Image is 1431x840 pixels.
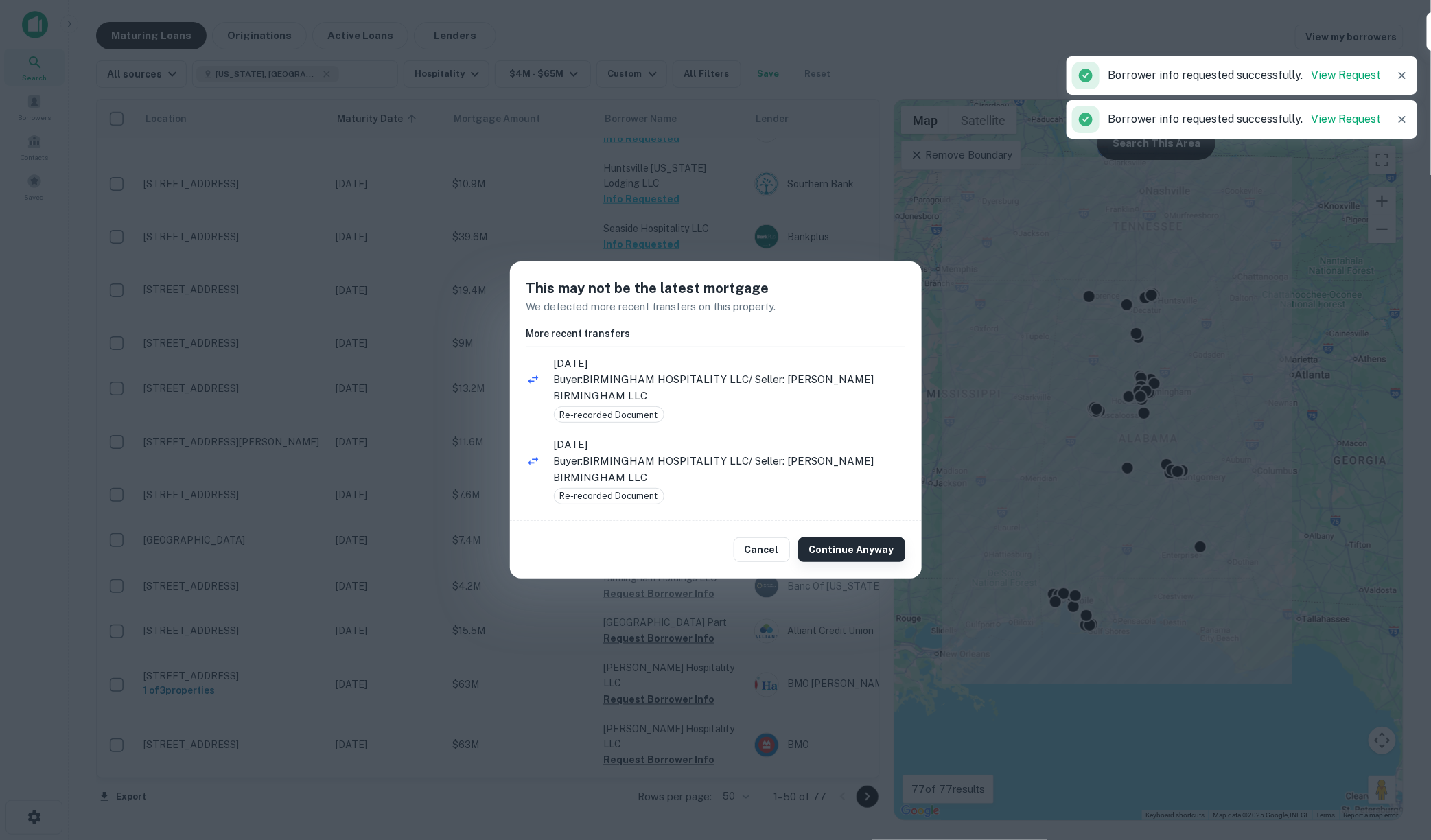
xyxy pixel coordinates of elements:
button: Cancel [734,537,790,562]
h6: More recent transfers [526,326,905,341]
p: Buyer: BIRMINGHAM HOSPITALITY LLC / Seller: [PERSON_NAME] BIRMINGHAM LLC [554,371,905,404]
a: View Request [1312,113,1382,126]
div: Re-recorded Document [554,406,664,423]
p: Buyer: BIRMINGHAM HOSPITALITY LLC / Seller: [PERSON_NAME] BIRMINGHAM LLC [554,453,905,485]
span: [DATE] [554,355,905,372]
span: Re-recorded Document [555,489,664,503]
iframe: Chat Widget [1362,730,1431,796]
h5: This may not be the latest mortgage [526,278,905,299]
a: View Request [1312,69,1382,82]
p: We detected more recent transfers on this property. [526,299,905,315]
span: [DATE] [554,436,905,453]
p: Borrower info requested successfully. [1108,111,1382,128]
span: Re-recorded Document [555,408,664,422]
div: Re-recorded Document [554,488,664,504]
p: Borrower info requested successfully. [1108,67,1382,84]
button: Continue Anyway [798,537,905,562]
